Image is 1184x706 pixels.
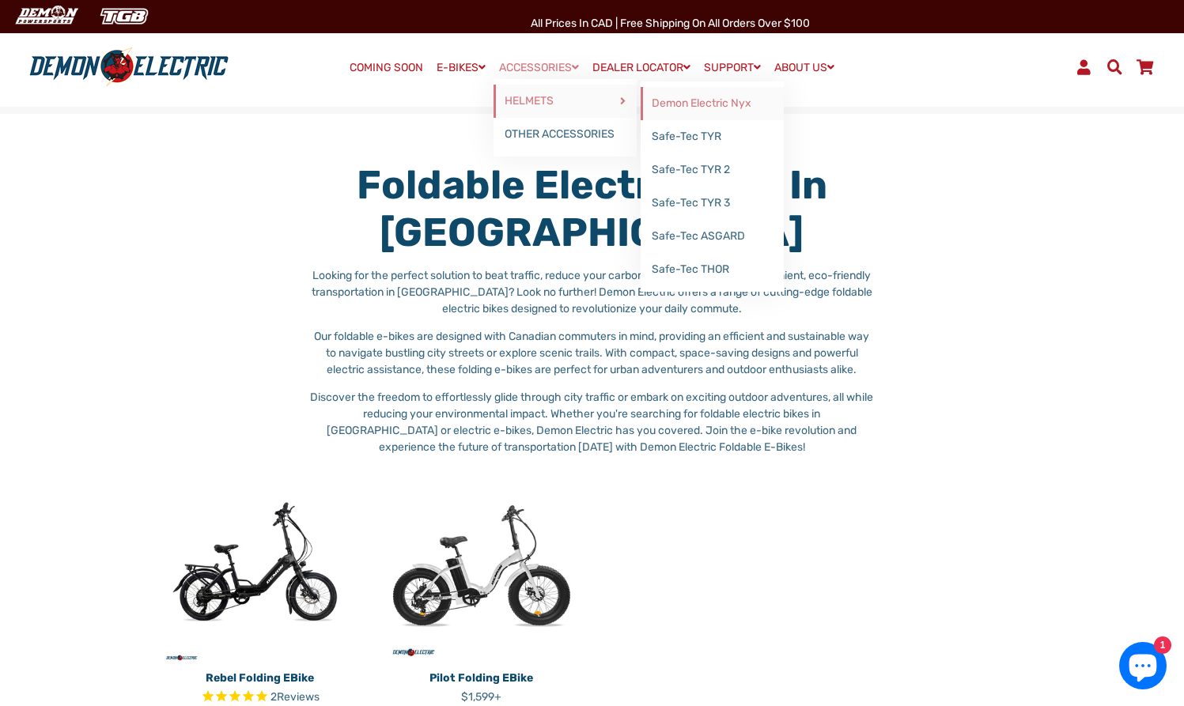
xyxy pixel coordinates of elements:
[641,87,784,120] a: Demon Electric Nyx
[308,389,876,455] p: Discover the freedom to effortlessly glide through city traffic or embark on exciting outdoor adv...
[161,466,359,664] img: Rebel Folding eBike - Demon Electric
[24,47,234,88] img: Demon Electric logo
[270,690,320,704] span: 2 reviews
[641,253,784,286] a: Safe-Tec THOR
[494,56,584,79] a: ACCESSORIES
[308,267,876,317] p: Looking for the perfect solution to beat traffic, reduce your carbon footprint, and enjoy conveni...
[277,690,320,704] span: Reviews
[8,3,84,29] img: Demon Electric
[383,466,581,664] img: Pilot Folding eBike - Demon Electric
[308,328,876,378] p: Our foldable e-bikes are designed with Canadian commuters in mind, providing an efficient and sus...
[641,220,784,253] a: Safe-Tec ASGARD
[587,56,696,79] a: DEALER LOCATOR
[641,153,784,187] a: Safe-Tec TYR 2
[383,664,581,705] a: Pilot Folding eBike $1,599+
[531,17,810,30] span: All Prices in CAD | Free shipping on all orders over $100
[344,57,429,79] a: COMING SOON
[641,120,784,153] a: Safe-Tec TYR
[769,56,840,79] a: ABOUT US
[383,670,581,686] p: Pilot Folding eBike
[461,690,501,704] span: $1,599+
[1114,642,1171,693] inbox-online-store-chat: Shopify online store chat
[161,670,359,686] p: Rebel Folding eBike
[431,56,491,79] a: E-BIKES
[494,118,637,151] a: OTHER ACCESSORIES
[92,3,157,29] img: TGB Canada
[308,161,876,256] h1: Foldable Electric Bike in [GEOGRAPHIC_DATA]
[698,56,766,79] a: SUPPORT
[494,85,637,118] a: HELMETS
[641,187,784,220] a: Safe-Tec TYR 3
